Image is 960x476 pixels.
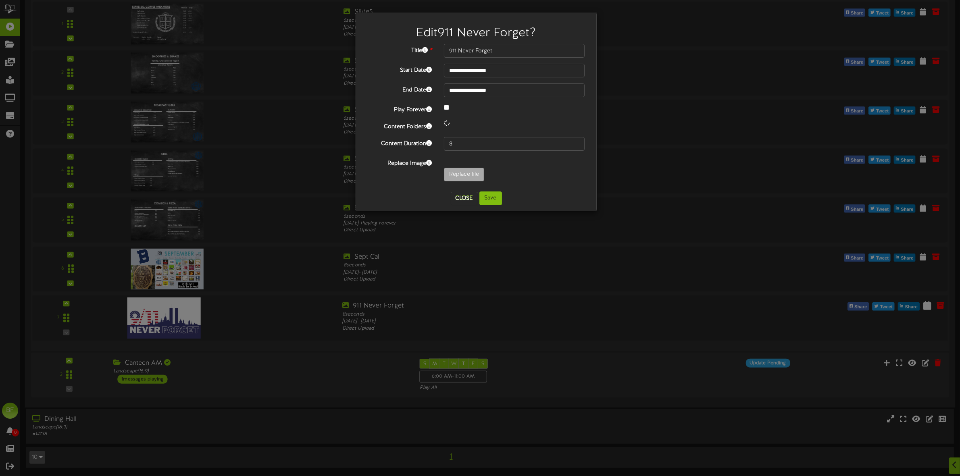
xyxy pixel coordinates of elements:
button: Close [451,192,478,205]
input: Title [444,44,585,58]
label: Play Forever [362,103,438,114]
input: 15 [444,137,585,151]
label: Content Folders [362,120,438,131]
label: Content Duration [362,137,438,148]
label: End Date [362,83,438,94]
h2: Edit 911 Never Forget ? [368,27,585,40]
label: Replace Image [362,157,438,168]
label: Start Date [362,64,438,75]
label: Title [362,44,438,55]
button: Save [479,191,502,205]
